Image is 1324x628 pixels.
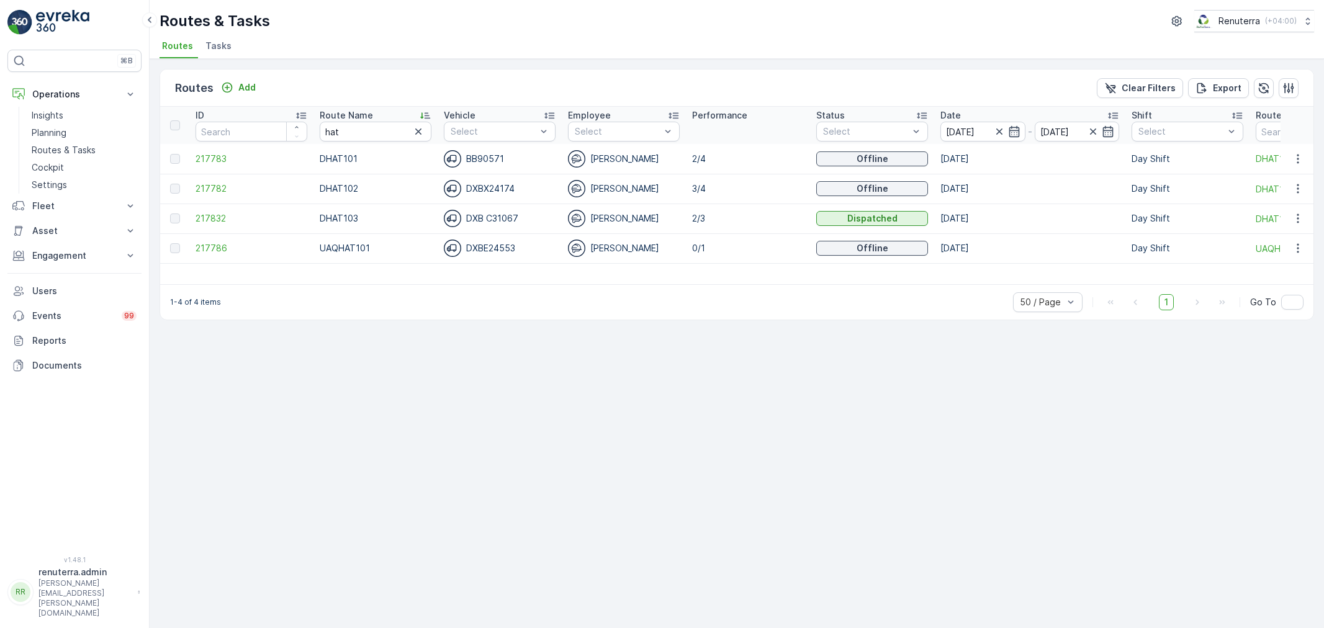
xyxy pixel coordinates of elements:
[686,204,810,233] td: 2/3
[7,328,142,353] a: Reports
[27,141,142,159] a: Routes & Tasks
[32,249,117,262] p: Engagement
[444,150,461,168] img: svg%3e
[568,210,680,227] div: [PERSON_NAME]
[162,40,193,52] span: Routes
[7,218,142,243] button: Asset
[1132,109,1152,122] p: Shift
[320,122,431,141] input: Search
[32,200,117,212] p: Fleet
[1265,16,1297,26] p: ( +04:00 )
[313,233,438,263] td: UAQHAT101
[205,40,232,52] span: Tasks
[313,204,438,233] td: DHAT103
[940,109,961,122] p: Date
[170,184,180,194] div: Toggle Row Selected
[686,174,810,204] td: 3/4
[175,79,214,97] p: Routes
[568,180,680,197] div: [PERSON_NAME]
[568,180,585,197] img: svg%3e
[444,210,461,227] img: svg%3e
[7,353,142,378] a: Documents
[444,180,556,197] div: DXBX24174
[568,150,585,168] img: svg%3e
[1159,294,1174,310] span: 1
[934,144,1125,174] td: [DATE]
[38,578,132,618] p: [PERSON_NAME][EMAIL_ADDRESS][PERSON_NAME][DOMAIN_NAME]
[32,144,96,156] p: Routes & Tasks
[816,211,928,226] button: Dispatched
[36,10,89,35] img: logo_light-DOdMpM7g.png
[940,122,1025,141] input: dd/mm/yyyy
[934,204,1125,233] td: [DATE]
[1213,82,1241,94] p: Export
[1138,125,1224,138] p: Select
[313,174,438,204] td: DHAT102
[1194,10,1314,32] button: Renuterra(+04:00)
[32,334,137,347] p: Reports
[170,243,180,253] div: Toggle Row Selected
[120,56,133,66] p: ⌘B
[444,150,556,168] div: BB90571
[32,285,137,297] p: Users
[160,11,270,31] p: Routes & Tasks
[857,153,888,165] p: Offline
[238,81,256,94] p: Add
[196,122,307,141] input: Search
[1188,78,1249,98] button: Export
[32,179,67,191] p: Settings
[170,297,221,307] p: 1-4 of 4 items
[11,582,30,602] div: RR
[38,566,132,578] p: renuterra.admin
[1035,122,1120,141] input: dd/mm/yyyy
[816,241,928,256] button: Offline
[1194,14,1214,28] img: Screenshot_2024-07-26_at_13.33.01.png
[196,182,307,195] a: 217782
[934,174,1125,204] td: [DATE]
[568,150,680,168] div: [PERSON_NAME]
[7,10,32,35] img: logo
[692,109,747,122] p: Performance
[686,144,810,174] td: 2/4
[27,124,142,141] a: Planning
[196,153,307,165] a: 217783
[1125,174,1250,204] td: Day Shift
[857,242,888,254] p: Offline
[444,240,461,257] img: svg%3e
[7,243,142,268] button: Engagement
[686,233,810,263] td: 0/1
[816,109,845,122] p: Status
[847,212,898,225] p: Dispatched
[32,88,117,101] p: Operations
[32,225,117,237] p: Asset
[568,210,585,227] img: svg%3e
[27,176,142,194] a: Settings
[934,233,1125,263] td: [DATE]
[816,181,928,196] button: Offline
[7,194,142,218] button: Fleet
[196,242,307,254] a: 217786
[1256,109,1302,122] p: Route Plan
[444,109,475,122] p: Vehicle
[196,109,204,122] p: ID
[575,125,660,138] p: Select
[32,359,137,372] p: Documents
[857,182,888,195] p: Offline
[32,127,66,139] p: Planning
[568,109,611,122] p: Employee
[816,151,928,166] button: Offline
[444,210,556,227] div: DXB C31067
[7,82,142,107] button: Operations
[320,109,373,122] p: Route Name
[27,159,142,176] a: Cockpit
[196,212,307,225] a: 217832
[451,125,536,138] p: Select
[27,107,142,124] a: Insights
[313,144,438,174] td: DHAT101
[124,311,134,321] p: 99
[216,80,261,95] button: Add
[1250,296,1276,308] span: Go To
